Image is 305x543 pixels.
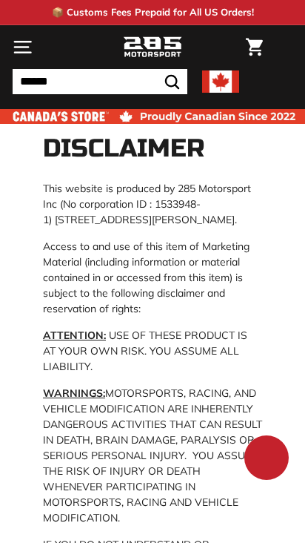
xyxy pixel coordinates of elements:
[123,35,182,60] img: Logo_285_Motorsport_areodynamics_components
[52,5,254,20] p: 📦 Customs Fees Prepaid for All US Orders!
[43,239,262,317] p: Access to and use of this item of Marketing Material (including information or material contained...
[43,386,262,526] p: MOTORSPORTS, RACING, AND VEHICLE MODIFICATION ARE INHERENTLY DANGEROUS ACTIVITIES THAT CAN RESULT...
[13,69,187,94] input: Search
[43,386,105,400] u: WARNINGS:
[240,435,293,484] inbox-online-store-chat: Shopify online store chat
[43,328,262,375] p: USE OF THESE PRODUCT IS AT YOUR OWN RISK. YOU ASSUME ALL LIABILITY.
[43,135,262,162] h1: Disclaimer
[43,329,106,342] u: ATTENTION:
[238,26,270,68] a: Cart
[43,181,262,228] p: This website is produced by 285 Motorsport Inc (No corporation ID : 1533948-1) [STREET_ADDRESS][P...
